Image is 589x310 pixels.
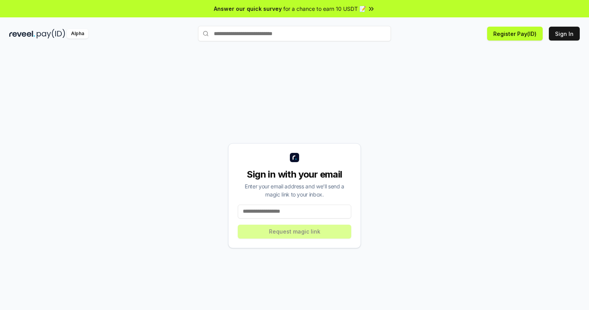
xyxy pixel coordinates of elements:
div: Enter your email address and we’ll send a magic link to your inbox. [238,182,351,198]
img: reveel_dark [9,29,35,39]
button: Sign In [549,27,580,41]
img: pay_id [37,29,65,39]
div: Sign in with your email [238,168,351,181]
span: for a chance to earn 10 USDT 📝 [283,5,366,13]
span: Answer our quick survey [214,5,282,13]
div: Alpha [67,29,88,39]
img: logo_small [290,153,299,162]
button: Register Pay(ID) [487,27,543,41]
